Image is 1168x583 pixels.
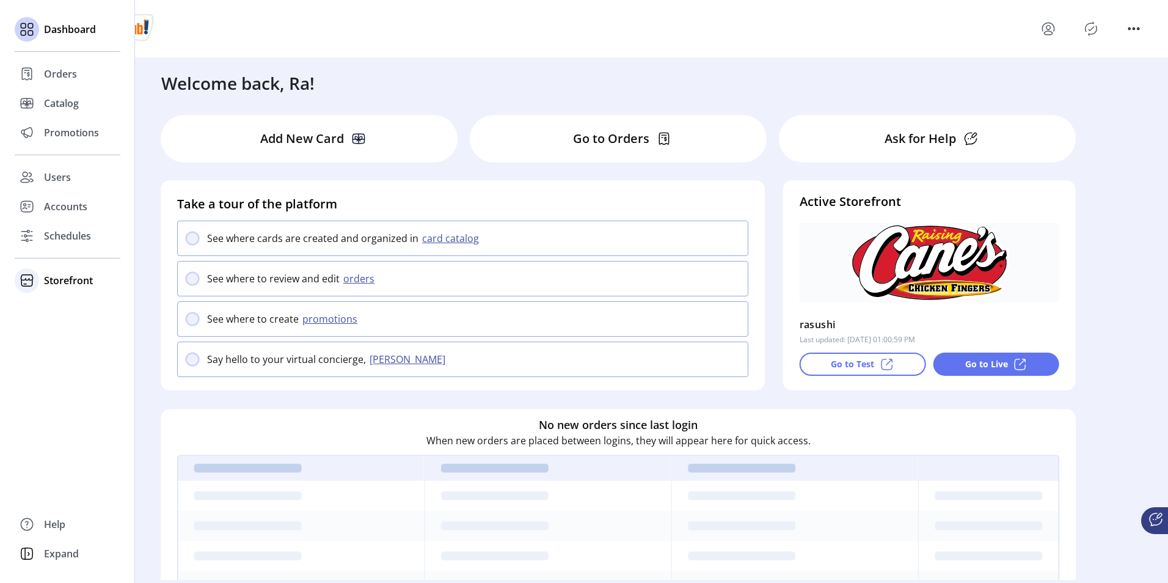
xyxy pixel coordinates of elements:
p: Add New Card [260,130,344,148]
p: Go to Test [831,358,874,370]
span: Accounts [44,199,87,214]
p: See where to create [207,312,299,326]
h6: No new orders since last login [539,416,698,433]
button: card catalog [418,231,486,246]
p: See where cards are created and organized in [207,231,418,246]
button: promotions [299,312,365,326]
h4: Take a tour of the platform [177,195,748,213]
p: Last updated: [DATE] 01:00:59 PM [800,334,915,345]
span: Storefront [44,273,93,288]
span: Promotions [44,125,99,140]
button: orders [340,271,382,286]
button: menu [1038,19,1058,38]
span: Users [44,170,71,185]
span: Orders [44,67,77,81]
p: Go to Orders [573,130,649,148]
h4: Active Storefront [800,193,1059,211]
h3: Welcome back, Ra! [161,70,315,96]
p: Go to Live [965,358,1008,370]
p: rasushi [800,315,836,334]
p: When new orders are placed between logins, they will appear here for quick access. [426,433,811,447]
span: Expand [44,546,79,561]
button: [PERSON_NAME] [366,352,453,367]
p: See where to review and edit [207,271,340,286]
span: Catalog [44,96,79,111]
span: Schedules [44,229,91,243]
span: Help [44,517,65,532]
p: Say hello to your virtual concierge, [207,352,366,367]
span: Dashboard [44,22,96,37]
button: menu [1124,19,1144,38]
button: Publisher Panel [1081,19,1101,38]
p: Ask for Help [885,130,956,148]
